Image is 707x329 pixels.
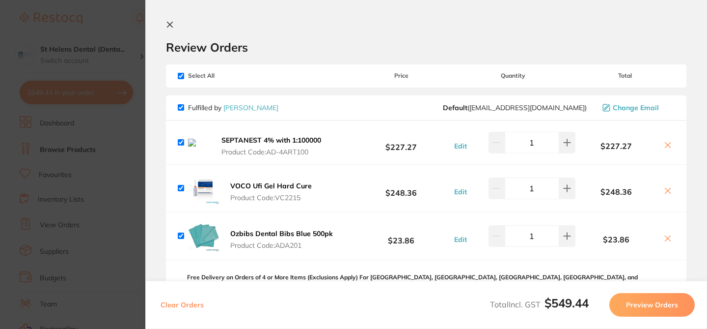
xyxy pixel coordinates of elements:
button: VOCO Ufi Gel Hard Cure Product Code:VC2215 [227,181,315,202]
button: SEPTANEST 4% with 1:100000 Product Code:AD-4ART100 [218,136,333,156]
img: OHJseGU3aw [188,173,219,204]
button: Ozbibs Dental Bibs Blue 500pk Product Code:ADA201 [227,229,336,250]
img: ZWxncXdhYg [188,220,219,252]
a: [PERSON_NAME] [223,103,278,112]
b: Ozbibs Dental Bibs Blue 500pk [230,229,333,238]
b: SEPTANEST 4% with 1:100000 [221,136,321,145]
p: Fulfilled by [188,104,278,112]
span: save@adamdental.com.au [443,104,587,112]
span: Product Code: VC2215 [230,194,312,202]
span: Quantity [451,72,575,79]
button: Change Email [599,103,675,112]
b: $23.86 [575,235,657,244]
span: Total Incl. GST [490,299,589,309]
span: Product Code: ADA201 [230,241,333,249]
span: Product Code: AD-4ART100 [221,148,330,156]
img: MHMwbjVnZA [188,139,211,147]
b: $549.44 [544,296,589,310]
span: Select All [178,72,276,79]
span: Price [352,72,451,79]
b: $23.86 [352,227,451,245]
h2: Review Orders [166,40,686,55]
button: Preview Orders [609,293,695,317]
button: Edit [451,142,470,150]
button: Edit [451,187,470,196]
button: Edit [451,235,470,244]
span: Change Email [613,104,659,112]
b: Default [443,103,467,112]
button: Clear Orders [158,293,207,317]
b: $227.27 [352,133,451,151]
b: VOCO Ufi Gel Hard Cure [230,181,312,190]
p: Free Delivery on Orders of 4 or More Items (Exclusions Apply) For [GEOGRAPHIC_DATA], [GEOGRAPHIC_... [187,274,675,316]
span: Total [575,72,675,79]
b: $248.36 [575,187,657,196]
b: $227.27 [575,142,657,150]
b: $248.36 [352,179,451,198]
